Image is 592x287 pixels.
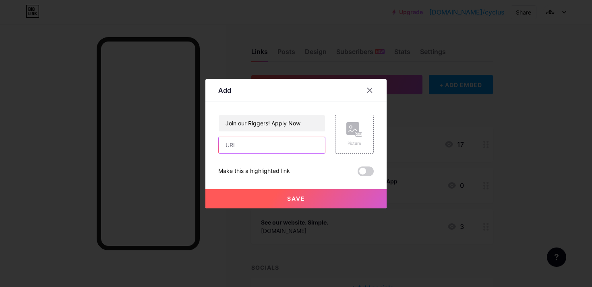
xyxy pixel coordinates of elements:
input: URL [219,137,325,153]
div: Add [218,85,231,95]
input: Title [219,115,325,131]
button: Save [205,189,387,208]
span: Save [287,195,305,202]
div: Picture [346,140,362,146]
div: Make this a highlighted link [218,166,290,176]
